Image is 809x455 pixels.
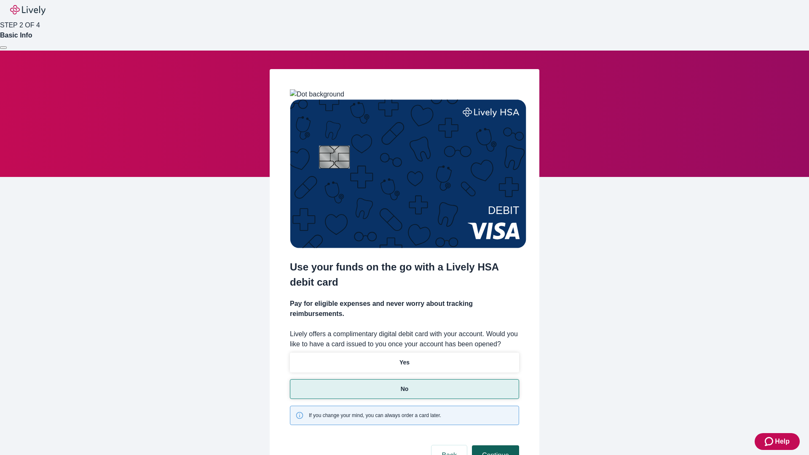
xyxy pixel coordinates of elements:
span: If you change your mind, you can always order a card later. [309,412,441,419]
button: No [290,379,519,399]
svg: Zendesk support icon [765,436,775,447]
img: Dot background [290,89,344,99]
img: Lively [10,5,46,15]
label: Lively offers a complimentary digital debit card with your account. Would you like to have a card... [290,329,519,349]
p: No [401,385,409,393]
img: Debit card [290,99,526,248]
span: Help [775,436,790,447]
h2: Use your funds on the go with a Lively HSA debit card [290,260,519,290]
h4: Pay for eligible expenses and never worry about tracking reimbursements. [290,299,519,319]
button: Yes [290,353,519,372]
button: Zendesk support iconHelp [755,433,800,450]
p: Yes [399,358,410,367]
